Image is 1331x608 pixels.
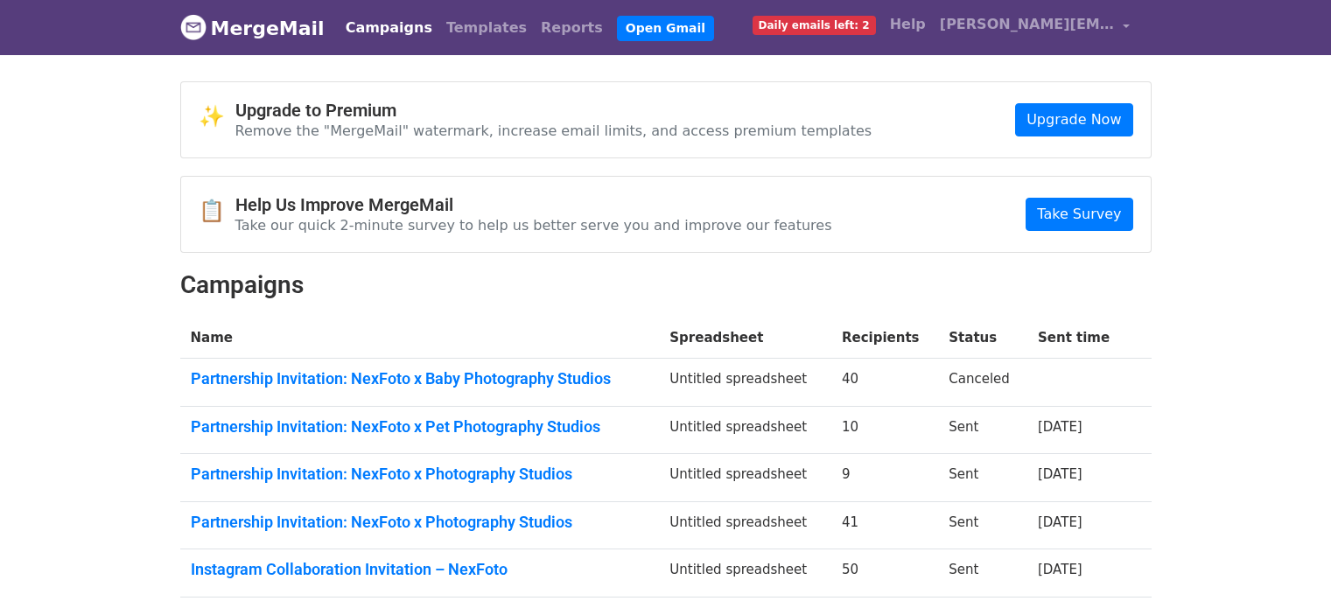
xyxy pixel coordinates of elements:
[659,454,831,502] td: Untitled spreadsheet
[235,100,872,121] h4: Upgrade to Premium
[180,14,207,40] img: MergeMail logo
[439,10,534,45] a: Templates
[938,549,1027,598] td: Sent
[938,501,1027,549] td: Sent
[831,318,938,359] th: Recipients
[1038,514,1082,530] a: [DATE]
[831,549,938,598] td: 50
[659,318,831,359] th: Spreadsheet
[191,417,649,437] a: Partnership Invitation: NexFoto x Pet Photography Studios
[938,318,1027,359] th: Status
[199,104,235,129] span: ✨
[659,406,831,454] td: Untitled spreadsheet
[180,10,325,46] a: MergeMail
[940,14,1115,35] span: [PERSON_NAME][EMAIL_ADDRESS][DOMAIN_NAME]
[883,7,933,42] a: Help
[938,454,1027,502] td: Sent
[1038,466,1082,482] a: [DATE]
[180,270,1152,300] h2: Campaigns
[199,199,235,224] span: 📋
[831,406,938,454] td: 10
[235,216,832,234] p: Take our quick 2-minute survey to help us better serve you and improve our features
[180,318,660,359] th: Name
[235,122,872,140] p: Remove the "MergeMail" watermark, increase email limits, and access premium templates
[191,465,649,484] a: Partnership Invitation: NexFoto x Photography Studios
[831,501,938,549] td: 41
[1038,562,1082,577] a: [DATE]
[339,10,439,45] a: Campaigns
[746,7,883,42] a: Daily emails left: 2
[191,560,649,579] a: Instagram Collaboration Invitation – NexFoto
[1026,198,1132,231] a: Take Survey
[235,194,832,215] h4: Help Us Improve MergeMail
[617,16,714,41] a: Open Gmail
[191,513,649,532] a: Partnership Invitation: NexFoto x Photography Studios
[1015,103,1132,136] a: Upgrade Now
[938,406,1027,454] td: Sent
[938,359,1027,407] td: Canceled
[659,501,831,549] td: Untitled spreadsheet
[191,369,649,388] a: Partnership Invitation: NexFoto x Baby Photography Studios
[659,549,831,598] td: Untitled spreadsheet
[753,16,876,35] span: Daily emails left: 2
[534,10,610,45] a: Reports
[831,359,938,407] td: 40
[1038,419,1082,435] a: [DATE]
[933,7,1138,48] a: [PERSON_NAME][EMAIL_ADDRESS][DOMAIN_NAME]
[1027,318,1128,359] th: Sent time
[831,454,938,502] td: 9
[659,359,831,407] td: Untitled spreadsheet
